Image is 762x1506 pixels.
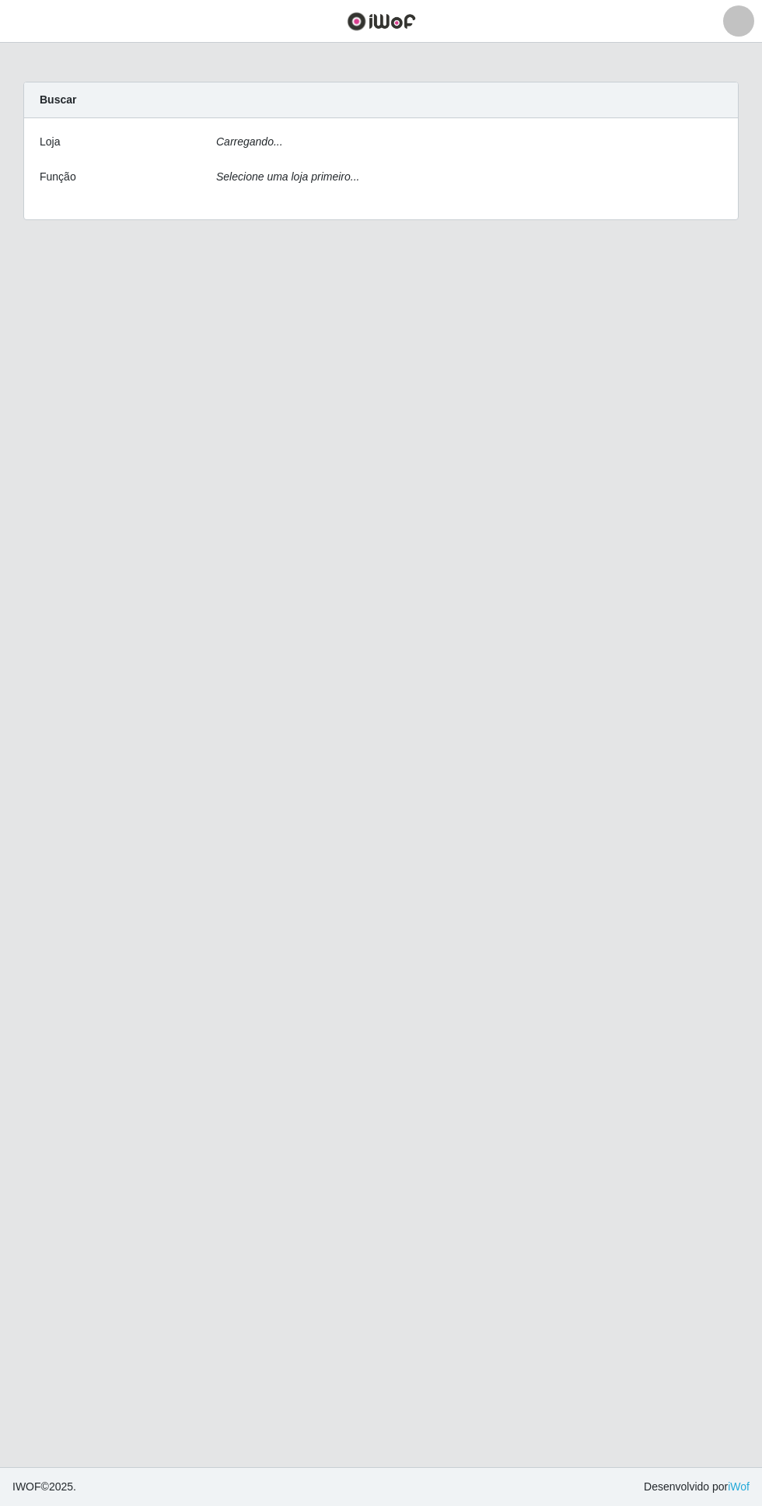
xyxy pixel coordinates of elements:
a: iWof [728,1480,750,1493]
label: Loja [40,134,60,150]
strong: Buscar [40,93,76,106]
img: CoreUI Logo [347,12,416,31]
span: Desenvolvido por [644,1479,750,1495]
label: Função [40,169,76,185]
i: Selecione uma loja primeiro... [216,170,359,183]
span: IWOF [12,1480,41,1493]
i: Carregando... [216,135,283,148]
span: © 2025 . [12,1479,76,1495]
